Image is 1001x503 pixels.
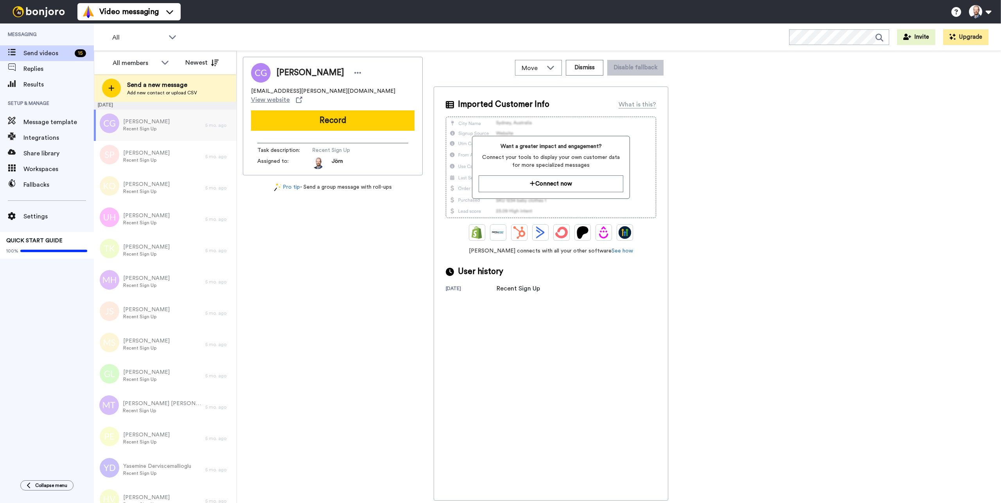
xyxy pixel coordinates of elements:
span: Recent Sign Up [123,282,170,288]
span: Share library [23,149,94,158]
span: Workspaces [23,164,94,174]
span: Recent Sign Up [123,376,170,382]
div: 5 mo. ago [205,279,233,285]
span: Recent Sign Up [123,345,170,351]
span: [PERSON_NAME] [123,118,170,126]
span: [PERSON_NAME] connects with all your other software [446,247,656,255]
span: [PERSON_NAME] [123,494,170,501]
span: Send a new message [127,80,197,90]
div: [DATE] [446,285,497,293]
button: Connect now [479,175,623,192]
span: Collapse menu [35,482,67,489]
span: Recent Sign Up [123,126,170,132]
div: 5 mo. ago [205,435,233,442]
span: Send videos [23,49,72,58]
span: [PERSON_NAME] [123,274,170,282]
span: Recent Sign Up [123,188,170,195]
img: uh.png [100,207,119,227]
span: Recent Sign Up [123,157,170,163]
span: Recent Sign Up [123,470,191,476]
img: js.png [100,301,119,321]
img: gl.png [100,364,119,384]
span: Add new contact or upload CSV [127,90,197,96]
span: [PERSON_NAME] [123,243,170,251]
a: View website [251,95,302,105]
img: bj-logo-header-white.svg [9,6,68,17]
span: Replies [23,64,94,74]
div: 15 [75,49,86,57]
span: User history [458,266,503,278]
div: 5 mo. ago [205,153,233,160]
span: Want a greater impact and engagement? [479,142,623,150]
span: Recent Sign Up [123,314,170,320]
span: Connect your tools to display your own customer data for more specialized messages [479,153,623,169]
img: Shopify [471,226,483,239]
button: Newest [179,55,224,70]
span: Move [522,63,543,73]
span: Recent Sign Up [123,251,170,257]
span: All [112,33,165,42]
span: [PERSON_NAME] [123,149,170,157]
img: GoHighLevel [619,226,631,239]
img: Patreon [576,226,589,239]
span: View website [251,95,290,105]
span: Yasemine Derviscemallioglu [123,462,191,470]
span: Video messaging [99,6,159,17]
span: Jörn [332,157,343,169]
span: [PERSON_NAME] [276,67,344,79]
div: 5 mo. ago [205,373,233,379]
span: Fallbacks [23,180,94,189]
div: 5 mo. ago [205,341,233,348]
img: cg.png [100,114,119,133]
div: 5 mo. ago [205,216,233,222]
span: Task description : [257,146,312,154]
div: 5 mo. ago [205,122,233,128]
button: Invite [897,29,935,45]
button: Record [251,110,414,131]
img: Ontraport [492,226,504,239]
span: Recent Sign Up [123,407,201,414]
span: QUICK START GUIDE [6,238,63,243]
span: Results [23,80,94,89]
button: Upgrade [943,29,988,45]
span: Recent Sign Up [312,146,386,154]
div: 5 mo. ago [205,404,233,410]
img: Image of Carolin Guetschow [251,63,271,83]
span: [PERSON_NAME] [123,306,170,314]
span: 100% [6,248,18,254]
span: Assigned to: [257,157,312,169]
img: mh.png [100,270,119,290]
img: tk.png [100,239,119,258]
img: magic-wand.svg [274,183,281,191]
img: ko.png [100,176,119,196]
img: vm-color.svg [82,5,95,18]
span: [PERSON_NAME] [123,368,170,376]
img: ActiveCampaign [534,226,547,239]
span: [PERSON_NAME] [123,180,170,188]
span: Message template [23,117,94,127]
div: What is this? [619,100,656,109]
span: [PERSON_NAME] [PERSON_NAME] [123,400,201,407]
img: sp.png [100,145,119,164]
span: [PERSON_NAME] [123,337,170,345]
span: [PERSON_NAME] [123,431,170,439]
img: pe.png [100,427,119,446]
span: [PERSON_NAME] [123,212,170,220]
div: All members [113,58,157,68]
div: 5 mo. ago [205,185,233,191]
div: [DATE] [94,102,237,110]
a: See how [612,248,633,254]
img: Hubspot [513,226,526,239]
img: ConvertKit [555,226,568,239]
img: ms.png [100,333,119,352]
img: yd.png [100,458,119,478]
span: Imported Customer Info [458,99,549,110]
img: Drip [597,226,610,239]
a: Pro tip [274,183,300,191]
button: Collapse menu [20,480,74,490]
span: Recent Sign Up [123,220,170,226]
span: Integrations [23,133,94,142]
span: [EMAIL_ADDRESS][PERSON_NAME][DOMAIN_NAME] [251,87,395,95]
